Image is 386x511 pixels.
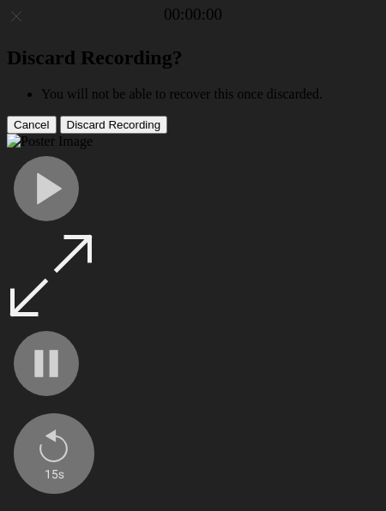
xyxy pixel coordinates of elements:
button: Cancel [7,116,57,134]
button: Discard Recording [60,116,168,134]
h2: Discard Recording? [7,46,379,69]
li: You will not be able to recover this once discarded. [41,87,379,102]
img: Poster Image [7,134,93,149]
a: 00:00:00 [164,5,222,24]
